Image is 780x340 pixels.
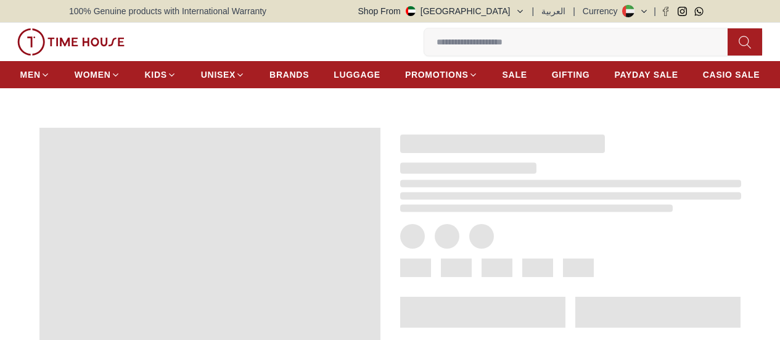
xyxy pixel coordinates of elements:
[694,7,704,16] a: Whatsapp
[17,28,125,56] img: ...
[405,68,469,81] span: PROMOTIONS
[405,64,478,86] a: PROMOTIONS
[75,68,111,81] span: WOMEN
[661,7,670,16] a: Facebook
[503,64,527,86] a: SALE
[532,5,535,17] span: |
[541,5,565,17] button: العربية
[201,68,236,81] span: UNISEX
[614,68,678,81] span: PAYDAY SALE
[406,6,416,16] img: United Arab Emirates
[145,64,176,86] a: KIDS
[69,5,266,17] span: 100% Genuine products with International Warranty
[75,64,120,86] a: WOMEN
[269,68,309,81] span: BRANDS
[573,5,575,17] span: |
[703,68,760,81] span: CASIO SALE
[20,64,50,86] a: MEN
[552,64,590,86] a: GIFTING
[20,68,41,81] span: MEN
[503,68,527,81] span: SALE
[269,64,309,86] a: BRANDS
[334,68,380,81] span: LUGGAGE
[654,5,656,17] span: |
[614,64,678,86] a: PAYDAY SALE
[334,64,380,86] a: LUGGAGE
[703,64,760,86] a: CASIO SALE
[583,5,623,17] div: Currency
[145,68,167,81] span: KIDS
[678,7,687,16] a: Instagram
[201,64,245,86] a: UNISEX
[552,68,590,81] span: GIFTING
[358,5,525,17] button: Shop From[GEOGRAPHIC_DATA]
